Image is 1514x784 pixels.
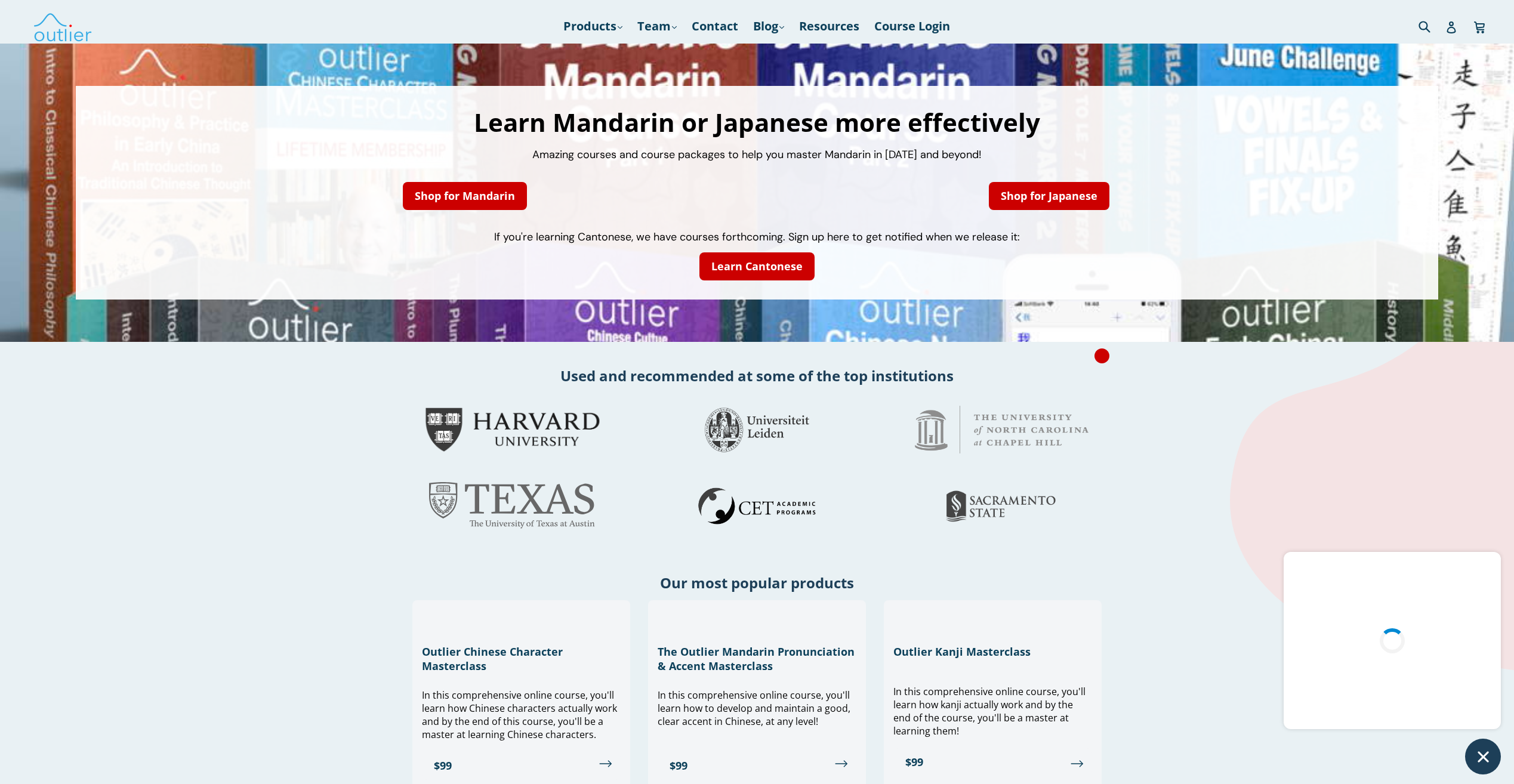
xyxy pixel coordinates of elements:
a: Contact [686,16,744,37]
span: If you're learning Cantonese, we have courses forthcoming. Sign up here to get notified when we r... [494,230,1020,244]
a: Resources [793,16,865,37]
a: Shop for Mandarin [403,182,527,210]
a: Products [557,16,628,37]
h3: Outlier Chinese Character Masterclass [422,644,621,673]
img: Outlier Linguistics [33,9,92,44]
a: $99 [893,748,1092,776]
a: $99 [422,752,621,780]
span: In this comprehensive online course, you'll learn how to develop and maintain a good, clear accen... [658,689,850,728]
a: Learn Cantonese [699,252,815,280]
span: In this comprehensive online course, you'll learn how Chinese characters actually work and by the... [422,689,617,741]
span: In this comprehensive online course, you'll learn how kanji actually work and by the end of the c... [893,685,1086,737]
a: Shop for Japanese [989,182,1109,210]
a: Blog [747,16,790,37]
a: $99 [658,752,856,780]
input: Search [1416,14,1448,38]
h1: Learn Mandarin or Japanese more effectively [88,110,1426,135]
h3: The Outlier Mandarin Pronunciation & Accent Masterclass [658,644,856,673]
span: Amazing courses and course packages to help you master Mandarin in [DATE] and beyond! [532,147,982,162]
a: Course Login [868,16,956,37]
a: Team [631,16,683,37]
h3: Outlier Kanji Masterclass [893,644,1092,659]
inbox-online-store-chat: Shopify online store chat [1280,552,1504,774]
